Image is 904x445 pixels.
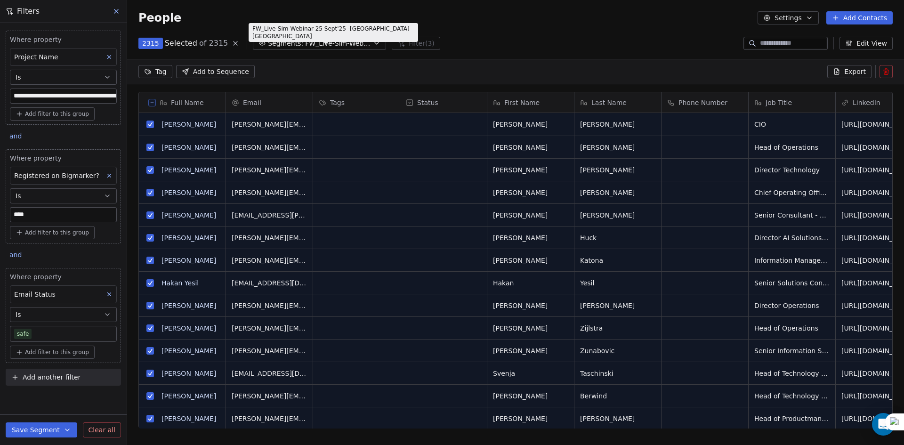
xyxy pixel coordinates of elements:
[754,369,830,378] span: Head of Technology Transformations • Operations
[392,37,440,50] button: Filter(3)
[853,98,880,107] span: LinkedIn
[268,39,303,49] span: Segments:
[493,301,568,310] span: [PERSON_NAME]
[580,324,655,333] span: Zijlstra
[232,346,307,356] span: [PERSON_NAME][EMAIL_ADDRESS][DOMAIN_NAME]
[754,210,830,220] span: Senior Consultant - Data Driven Solutions
[504,98,540,107] span: First Name
[493,346,568,356] span: [PERSON_NAME]
[493,120,568,129] span: [PERSON_NAME]
[872,413,895,436] div: Open Intercom Messenger
[754,233,830,243] span: Director AI Solutions & Senior Consultant
[580,369,655,378] span: Taschinski
[161,234,216,242] a: [PERSON_NAME]
[226,92,313,113] div: Email
[176,65,255,78] button: Add to Sequence
[243,98,261,107] span: Email
[493,391,568,401] span: [PERSON_NAME]
[844,67,866,76] span: Export
[161,121,216,128] a: [PERSON_NAME]
[493,278,568,288] span: Hakan
[313,92,400,113] div: Tags
[161,189,216,196] a: [PERSON_NAME]
[305,39,371,49] span: FW_Live-Sim-Webinar-25 Sept'25 -[GEOGRAPHIC_DATA] [GEOGRAPHIC_DATA]
[754,188,830,197] span: Chief Operating Officer (COO)
[165,38,197,49] span: Selected
[580,188,655,197] span: [PERSON_NAME]
[493,256,568,265] span: [PERSON_NAME]
[171,98,204,107] span: Full Name
[400,92,487,113] div: Status
[580,301,655,310] span: [PERSON_NAME]
[839,37,893,50] button: Edit View
[678,98,727,107] span: Phone Number
[161,324,216,332] a: [PERSON_NAME]
[161,302,216,309] a: [PERSON_NAME]
[580,346,655,356] span: Zunabovic
[232,324,307,333] span: [PERSON_NAME][EMAIL_ADDRESS][DOMAIN_NAME]
[662,92,748,113] div: Phone Number
[161,370,216,377] a: [PERSON_NAME]
[232,233,307,243] span: [PERSON_NAME][EMAIL_ADDRESS][PERSON_NAME][DOMAIN_NAME]
[766,98,792,107] span: Job Title
[232,391,307,401] span: [PERSON_NAME][EMAIL_ADDRESS][PERSON_NAME][DOMAIN_NAME]
[161,211,216,219] a: [PERSON_NAME]
[232,188,307,197] span: [PERSON_NAME][EMAIL_ADDRESS][PERSON_NAME][DOMAIN_NAME]
[161,257,216,264] a: [PERSON_NAME]
[252,25,414,40] p: FW_Live-Sim-Webinar-25 Sept'25 -[GEOGRAPHIC_DATA] [GEOGRAPHIC_DATA]
[232,369,307,378] span: [EMAIL_ADDRESS][DOMAIN_NAME]
[193,67,249,76] span: Add to Sequence
[232,301,307,310] span: [PERSON_NAME][EMAIL_ADDRESS][PERSON_NAME][DOMAIN_NAME]
[580,256,655,265] span: Katona
[493,414,568,423] span: [PERSON_NAME]
[232,278,307,288] span: [EMAIL_ADDRESS][DOMAIN_NAME]
[330,98,345,107] span: Tags
[493,210,568,220] span: [PERSON_NAME]
[232,143,307,152] span: [PERSON_NAME][EMAIL_ADDRESS][DOMAIN_NAME]
[754,324,830,333] span: Head of Operations
[138,38,163,49] button: 2315
[139,92,226,113] div: Full Name
[142,39,159,48] span: 2315
[161,415,216,422] a: [PERSON_NAME]
[754,256,830,265] span: Information Management Senior Specialist
[754,165,830,175] span: Director Technology
[232,165,307,175] span: [PERSON_NAME][EMAIL_ADDRESS][PERSON_NAME][DOMAIN_NAME]
[574,92,661,113] div: Last Name
[493,324,568,333] span: [PERSON_NAME]
[754,301,830,310] span: Director Operations
[139,113,226,429] div: grid
[493,233,568,243] span: [PERSON_NAME]
[155,67,167,76] span: Tag
[161,392,216,400] a: [PERSON_NAME]
[161,279,199,287] a: Hakan Yesil
[580,143,655,152] span: [PERSON_NAME]
[749,92,835,113] div: Job Title
[232,210,307,220] span: [EMAIL_ADDRESS][PERSON_NAME][DOMAIN_NAME]
[493,165,568,175] span: [PERSON_NAME]
[754,414,830,423] span: Head of Productmanagement | Mer Solutions GmbH
[754,143,830,152] span: Head of Operations
[580,233,655,243] span: Huck
[580,120,655,129] span: [PERSON_NAME]
[591,98,627,107] span: Last Name
[232,120,307,129] span: [PERSON_NAME][EMAIL_ADDRESS][DOMAIN_NAME]
[138,11,181,25] span: People
[826,11,893,24] button: Add Contacts
[754,391,830,401] span: Head of Technology Solutions
[754,120,830,129] span: CIO
[580,210,655,220] span: [PERSON_NAME]
[580,414,655,423] span: [PERSON_NAME]
[493,369,568,378] span: Svenja
[827,65,872,78] button: Export
[199,38,228,49] span: of 2315
[161,144,216,151] a: [PERSON_NAME]
[754,346,830,356] span: Senior Information Security Consultant
[580,165,655,175] span: [PERSON_NAME]
[161,166,216,174] a: [PERSON_NAME]
[754,278,830,288] span: Senior Solutions Consultant Communication Services
[232,414,307,423] span: [PERSON_NAME][EMAIL_ADDRESS][DOMAIN_NAME]
[758,11,818,24] button: Settings
[417,98,438,107] span: Status
[580,278,655,288] span: Yesil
